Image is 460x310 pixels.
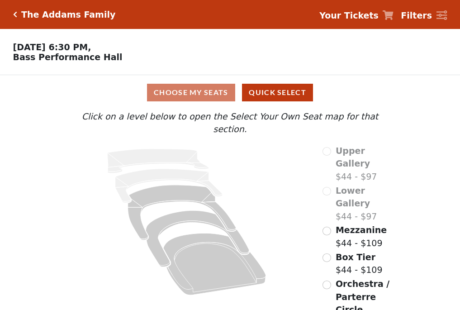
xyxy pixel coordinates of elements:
[115,169,223,203] path: Lower Gallery - Seats Available: 0
[336,184,396,223] label: $44 - $97
[164,233,266,295] path: Orchestra / Parterre Circle - Seats Available: 206
[336,252,375,262] span: Box Tier
[401,9,447,22] a: Filters
[336,225,387,235] span: Mezzanine
[319,10,379,20] strong: Your Tickets
[401,10,432,20] strong: Filters
[336,144,396,183] label: $44 - $97
[319,9,394,22] a: Your Tickets
[21,10,115,20] h5: The Addams Family
[64,110,396,136] p: Click on a level below to open the Select Your Own Seat map for that section.
[108,149,209,173] path: Upper Gallery - Seats Available: 0
[336,224,387,249] label: $44 - $109
[336,146,370,169] span: Upper Gallery
[336,186,370,209] span: Lower Gallery
[336,251,383,277] label: $44 - $109
[13,11,17,18] a: Click here to go back to filters
[242,84,313,101] button: Quick Select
